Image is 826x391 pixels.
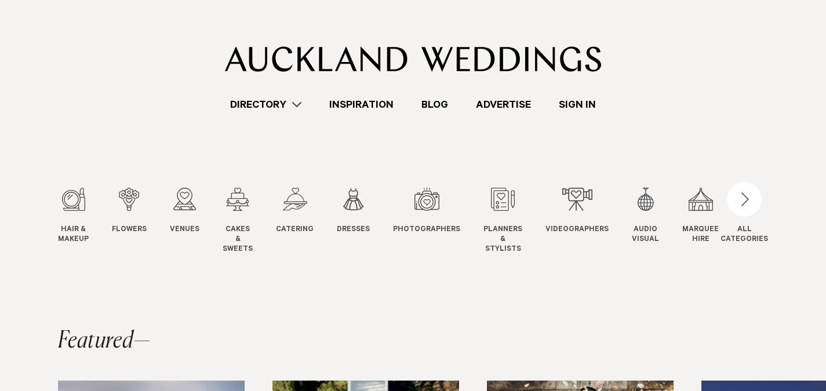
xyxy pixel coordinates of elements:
a: Audio Visual [632,188,659,245]
a: Dresses [337,188,370,235]
swiper-slide: 1 / 12 [58,188,112,254]
a: Flowers [112,188,147,235]
swiper-slide: 8 / 12 [483,188,545,254]
swiper-slide: 10 / 12 [632,188,682,254]
a: Videographers [545,188,609,235]
swiper-slide: 4 / 12 [223,188,276,254]
div: ALL CATEGORIES [721,225,768,245]
swiper-slide: 2 / 12 [112,188,170,254]
a: Planners & Stylists [483,188,522,254]
a: Venues [170,188,199,235]
span: Marquee Hire [682,225,719,245]
a: Hair & Makeup [58,188,89,245]
swiper-slide: 9 / 12 [545,188,632,254]
button: ALLCATEGORIES [721,188,768,242]
h2: Featured [58,330,151,353]
a: Directory [216,97,315,112]
a: Cakes & Sweets [223,188,253,254]
swiper-slide: 3 / 12 [170,188,223,254]
a: Advertise [462,97,545,112]
swiper-slide: 7 / 12 [393,188,483,254]
span: Hair & Makeup [58,225,89,245]
swiper-slide: 11 / 12 [682,188,742,254]
img: Auckland Weddings Logo [225,46,601,72]
span: Photographers [393,225,460,235]
a: Sign In [545,97,610,112]
span: Flowers [112,225,147,235]
swiper-slide: 5 / 12 [276,188,337,254]
span: Audio Visual [632,225,659,245]
swiper-slide: 6 / 12 [337,188,393,254]
a: Blog [407,97,462,112]
span: Dresses [337,225,370,235]
a: Marquee Hire [682,188,719,245]
span: Planners & Stylists [483,225,522,254]
span: Catering [276,225,314,235]
a: Inspiration [315,97,407,112]
span: Venues [170,225,199,235]
a: Photographers [393,188,460,235]
span: Videographers [545,225,609,235]
a: Catering [276,188,314,235]
span: Cakes & Sweets [223,225,253,254]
